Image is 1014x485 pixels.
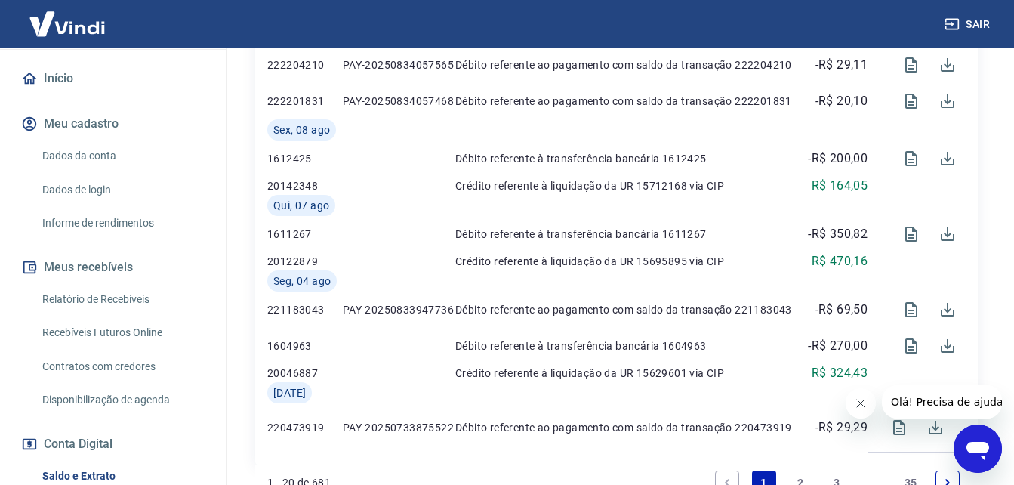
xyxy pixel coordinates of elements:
p: Crédito referente à liquidação da UR 15712168 via CIP [455,178,797,193]
p: R$ 470,16 [812,252,868,270]
span: Sex, 08 ago [273,122,330,137]
span: Visualizar [893,47,929,83]
p: 222204210 [267,57,343,73]
p: Débito referente ao pagamento com saldo da transação 222204210 [455,57,797,73]
p: PAY-20250833947736 [343,302,455,317]
p: 20122879 [267,254,343,269]
p: Débito referente à transferência bancária 1612425 [455,151,797,166]
a: Relatório de Recebíveis [36,284,208,315]
p: -R$ 29,29 [815,419,868,437]
iframe: Botão para abrir a janela de mensagens [954,425,1002,473]
span: Visualizar [893,328,929,364]
span: Download [929,216,966,252]
p: Débito referente à transferência bancária 1604963 [455,338,797,354]
p: 1612425 [267,151,343,166]
p: 1611267 [267,227,343,242]
p: 1604963 [267,338,343,354]
a: Dados da conta [36,141,208,171]
p: R$ 164,05 [812,177,868,195]
button: Meus recebíveis [18,251,208,284]
img: Vindi [18,1,116,47]
p: Crédito referente à liquidação da UR 15695895 via CIP [455,254,797,269]
p: Crédito referente à liquidação da UR 15629601 via CIP [455,366,797,381]
a: Contratos com credores [36,351,208,382]
p: PAY-20250834057468 [343,94,455,109]
p: PAY-20250733875522 [343,420,455,435]
button: Sair [942,11,996,39]
iframe: Mensagem da empresa [882,385,1002,419]
p: 221183043 [267,302,343,317]
p: -R$ 29,11 [815,56,868,74]
span: [DATE] [273,385,306,400]
a: Disponibilização de agenda [36,385,208,415]
p: -R$ 69,50 [815,301,868,319]
span: Visualizar [893,83,929,119]
span: Download [929,83,966,119]
span: Visualizar [893,216,929,252]
p: 220473919 [267,420,343,435]
span: Download [917,409,954,446]
span: Visualizar [893,141,929,177]
a: Recebíveis Futuros Online [36,317,208,348]
p: Débito referente ao pagamento com saldo da transação 222201831 [455,94,797,109]
p: PAY-20250834057565 [343,57,455,73]
span: Download [929,292,966,328]
p: -R$ 350,82 [808,225,868,243]
span: Download [929,328,966,364]
p: 20046887 [267,366,343,381]
p: Débito referente ao pagamento com saldo da transação 220473919 [455,420,797,435]
button: Meu cadastro [18,107,208,141]
a: Dados de login [36,175,208,205]
a: Início [18,62,208,95]
button: Conta Digital [18,428,208,461]
p: 20142348 [267,178,343,193]
span: Visualizar [893,292,929,328]
span: Download [929,141,966,177]
span: Olá! Precisa de ajuda? [9,11,127,23]
iframe: Fechar mensagem [846,388,876,419]
a: Informe de rendimentos [36,208,208,239]
p: 222201831 [267,94,343,109]
p: Débito referente ao pagamento com saldo da transação 221183043 [455,302,797,317]
span: Seg, 04 ago [273,273,331,289]
p: -R$ 20,10 [815,92,868,110]
p: -R$ 270,00 [808,337,868,355]
p: -R$ 200,00 [808,150,868,168]
p: R$ 324,43 [812,364,868,382]
span: Qui, 07 ago [273,198,329,213]
span: Download [929,47,966,83]
p: Débito referente à transferência bancária 1611267 [455,227,797,242]
span: Visualizar [881,409,917,446]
